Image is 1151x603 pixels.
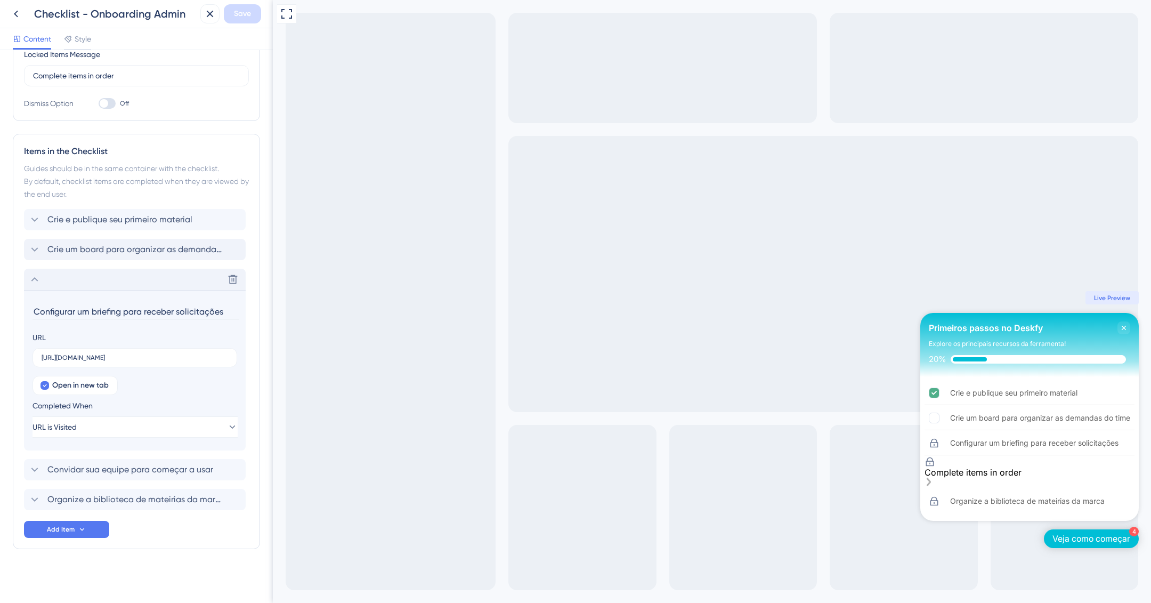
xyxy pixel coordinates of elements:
[656,339,793,349] div: Explore os principais recursos da ferramenta!
[652,467,749,478] div: Complete items in order
[47,213,192,226] span: Crie e publique seu primeiro material
[47,525,75,534] span: Add Item
[33,416,238,438] button: URL is Visited
[24,162,249,200] div: Guides should be in the same container with the checklist. By default, checklist items are comple...
[224,4,261,23] button: Save
[24,145,249,158] div: Items in the Checklist
[677,412,857,424] div: Crie um board para organizar as demandas do time
[845,321,857,334] div: Close Checklist
[24,97,77,110] div: Dismiss Option
[821,294,857,302] span: Live Preview
[47,493,223,506] span: Organize a biblioteca de mateirias da marca
[42,354,228,361] input: your.website.com/path
[652,406,862,430] div: Crie um board para organizar as demandas do time is incomplete.
[234,7,251,20] span: Save
[647,313,866,521] div: Checklist Container
[75,33,91,45] span: Style
[771,529,866,548] div: Open Veja como começar checklist, remaining modules: 4
[33,399,238,412] div: Completed When
[120,99,129,108] span: Off
[647,377,866,522] div: Checklist items
[780,533,857,544] div: Veja como começar
[656,355,674,364] div: 20%
[33,421,77,433] span: URL is Visited
[677,387,805,399] div: Crie e publique seu primeiro material
[23,33,51,45] span: Content
[677,437,846,449] div: Configurar um briefing para receber solicitações
[652,456,862,488] div: Convidar sua equipe para começar a usar is locked. Complete items in order
[33,331,46,344] div: URL
[652,431,862,455] div: Configurar um briefing para receber solicitações is locked. Complete items in order
[656,355,857,364] div: Checklist progress: 20%
[52,379,109,392] span: Open in new tab
[33,303,239,320] input: Header
[677,495,832,508] div: Organize a biblioteca de mateirias da marca
[33,70,240,82] input: Type the value
[47,243,223,256] span: Crie um board para organizar as demandas do time
[856,527,866,536] div: 4
[47,463,213,476] span: Convidar sua equipe para começar a usar
[652,381,862,405] div: Crie e publique seu primeiro material is complete.
[24,48,100,61] div: Locked Items Message
[24,521,109,538] button: Add Item
[34,6,196,21] div: Checklist - Onboarding Admin
[656,321,770,334] div: Primeiros passos no Deskfy
[652,489,862,513] div: Organize a biblioteca de mateirias da marca is locked. Complete items in order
